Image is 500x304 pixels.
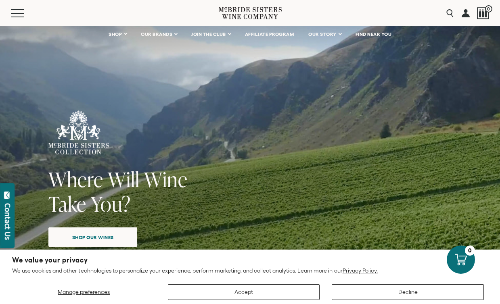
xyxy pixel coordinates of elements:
[343,267,378,274] a: Privacy Policy.
[308,31,337,37] span: OUR STORY
[48,227,137,247] a: Shop our wines
[91,190,131,218] span: You?
[136,26,182,42] a: OUR BRANDS
[48,165,103,193] span: Where
[12,267,488,274] p: We use cookies and other technologies to personalize your experience, perform marketing, and coll...
[141,31,172,37] span: OUR BRANDS
[109,31,122,37] span: SHOP
[485,5,492,12] span: 0
[12,257,488,264] h2: We value your privacy
[144,165,188,193] span: Wine
[48,190,86,218] span: Take
[303,26,346,42] a: OUR STORY
[240,26,299,42] a: AFFILIATE PROGRAM
[12,284,156,300] button: Manage preferences
[11,9,40,17] button: Mobile Menu Trigger
[332,284,484,300] button: Decline
[4,203,12,240] div: Contact Us
[58,229,128,245] span: Shop our wines
[103,26,132,42] a: SHOP
[245,31,294,37] span: AFFILIATE PROGRAM
[58,289,110,295] span: Manage preferences
[168,284,320,300] button: Accept
[108,165,140,193] span: Will
[350,26,397,42] a: FIND NEAR YOU
[186,26,236,42] a: JOIN THE CLUB
[356,31,392,37] span: FIND NEAR YOU
[191,31,226,37] span: JOIN THE CLUB
[465,246,475,256] div: 0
